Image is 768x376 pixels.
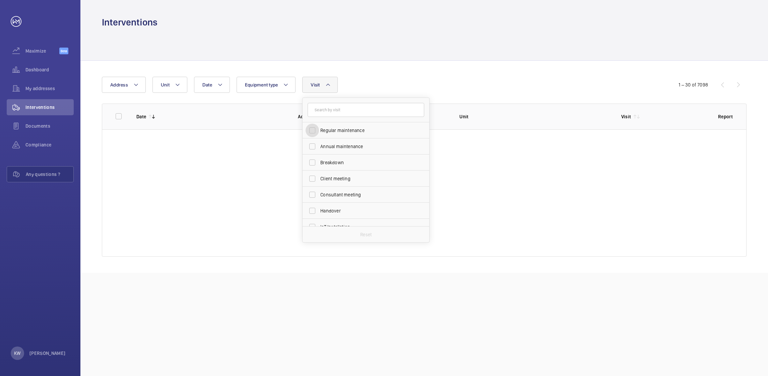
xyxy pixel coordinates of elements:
span: Compliance [25,141,74,148]
span: Regular maintenance [320,127,412,134]
button: Visit [302,77,337,93]
span: Beta [59,48,68,54]
p: KW [14,350,20,357]
div: 1 – 30 of 7098 [679,81,708,88]
button: Date [194,77,230,93]
p: Reset [360,231,372,238]
p: Address [298,113,449,120]
span: Annual maintenance [320,143,412,150]
h1: Interventions [102,16,157,28]
span: Date [202,82,212,87]
span: Breakdown [320,159,412,166]
span: Maximize [25,48,59,54]
p: Date [136,113,146,120]
p: Visit [621,113,631,120]
p: Unit [459,113,610,120]
p: Report [718,113,733,120]
span: Equipment type [245,82,278,87]
span: Handover [320,207,412,214]
span: Any questions ? [26,171,73,178]
span: IoT Installation [320,224,412,230]
span: Dashboard [25,66,74,73]
span: Interventions [25,104,74,111]
span: Consultant meeting [320,191,412,198]
button: Unit [152,77,187,93]
span: Documents [25,123,74,129]
p: [PERSON_NAME] [29,350,66,357]
span: My addresses [25,85,74,92]
button: Equipment type [237,77,296,93]
span: Unit [161,82,170,87]
span: Address [110,82,128,87]
button: Address [102,77,146,93]
span: Client meeting [320,175,412,182]
span: Visit [311,82,320,87]
input: Search by visit [308,103,424,117]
